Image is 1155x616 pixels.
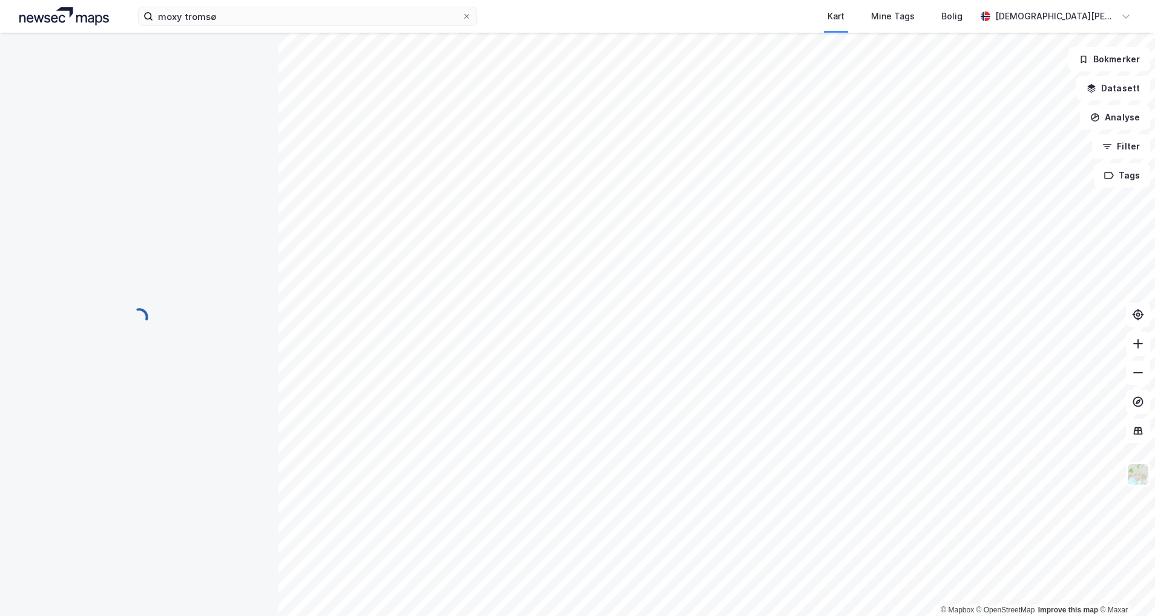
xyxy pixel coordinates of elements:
[19,7,109,25] img: logo.a4113a55bc3d86da70a041830d287a7e.svg
[1092,134,1150,159] button: Filter
[130,307,149,327] img: spinner.a6d8c91a73a9ac5275cf975e30b51cfb.svg
[995,9,1116,24] div: [DEMOGRAPHIC_DATA][PERSON_NAME]
[1076,76,1150,100] button: Datasett
[1094,163,1150,188] button: Tags
[1094,558,1155,616] div: Kontrollprogram for chat
[871,9,915,24] div: Mine Tags
[976,606,1035,614] a: OpenStreetMap
[1068,47,1150,71] button: Bokmerker
[1127,463,1150,486] img: Z
[828,9,844,24] div: Kart
[941,9,962,24] div: Bolig
[1080,105,1150,129] button: Analyse
[941,606,974,614] a: Mapbox
[1038,606,1098,614] a: Improve this map
[153,7,462,25] input: Søk på adresse, matrikkel, gårdeiere, leietakere eller personer
[1094,558,1155,616] iframe: Chat Widget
